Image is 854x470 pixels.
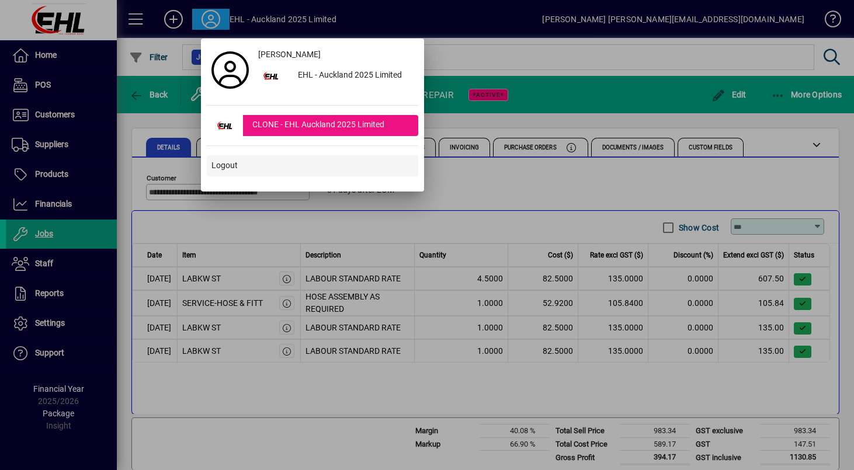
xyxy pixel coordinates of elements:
div: CLONE - EHL Auckland 2025 Limited [243,115,418,136]
span: Logout [211,159,238,172]
button: CLONE - EHL Auckland 2025 Limited [207,115,418,136]
button: EHL - Auckland 2025 Limited [254,65,418,86]
button: Logout [207,155,418,176]
a: [PERSON_NAME] [254,44,418,65]
a: Profile [207,60,254,81]
span: [PERSON_NAME] [258,48,321,61]
div: EHL - Auckland 2025 Limited [289,65,418,86]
